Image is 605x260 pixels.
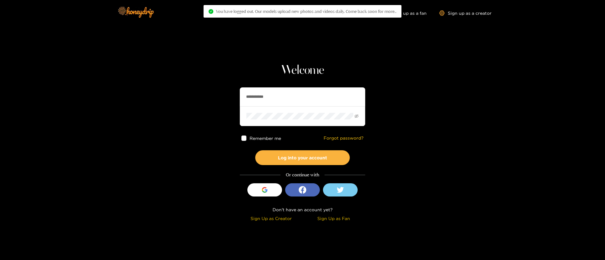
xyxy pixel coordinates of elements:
span: eye-invisible [354,114,359,118]
div: Don't have an account yet? [240,206,365,213]
a: Sign up as a fan [383,10,427,16]
div: Sign Up as Creator [241,215,301,222]
div: Sign Up as Fan [304,215,364,222]
button: Log into your account [255,150,350,165]
span: Remember me [250,136,281,141]
a: Sign up as a creator [439,10,492,16]
h1: Welcome [240,63,365,78]
div: Or continue with [240,171,365,179]
span: You have logged out. Our models upload new photos and videos daily. Come back soon for more.. [216,9,396,14]
span: check-circle [209,9,213,14]
a: Forgot password? [324,136,364,141]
